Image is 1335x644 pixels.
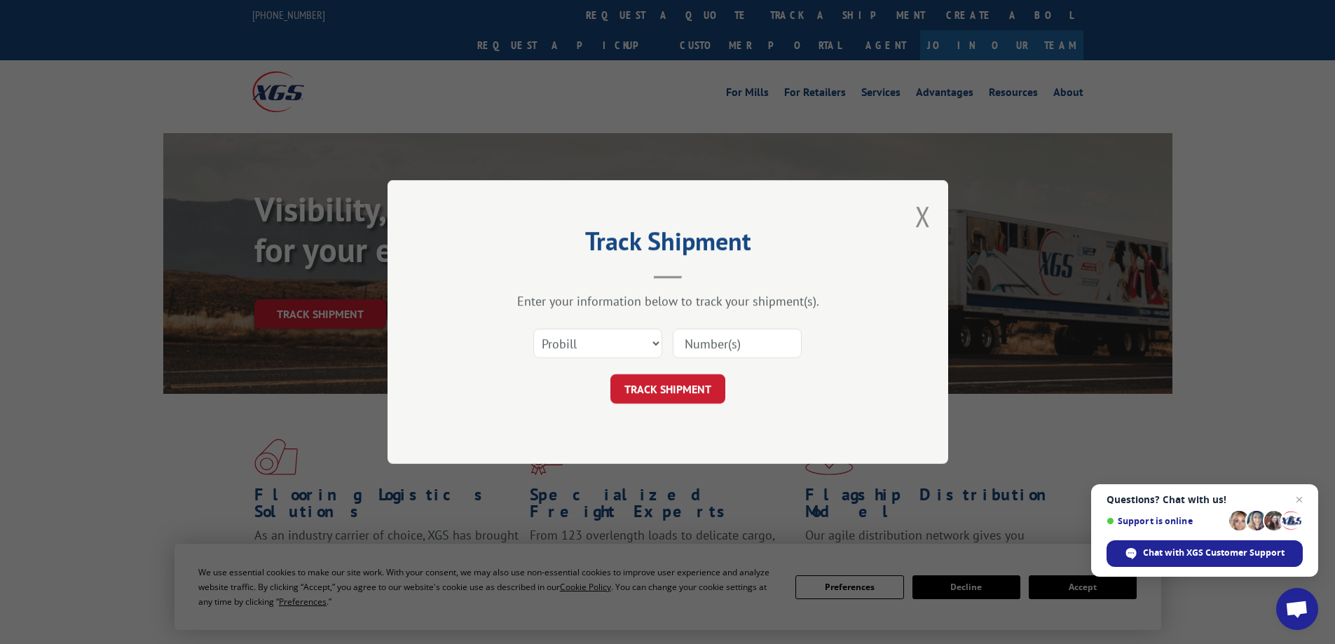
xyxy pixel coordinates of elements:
[458,293,878,309] div: Enter your information below to track your shipment(s).
[1107,540,1303,567] div: Chat with XGS Customer Support
[1143,547,1285,559] span: Chat with XGS Customer Support
[1291,491,1308,508] span: Close chat
[458,231,878,258] h2: Track Shipment
[673,329,802,358] input: Number(s)
[610,374,725,404] button: TRACK SHIPMENT
[1276,588,1318,630] div: Open chat
[1107,516,1224,526] span: Support is online
[1107,494,1303,505] span: Questions? Chat with us!
[915,198,931,235] button: Close modal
